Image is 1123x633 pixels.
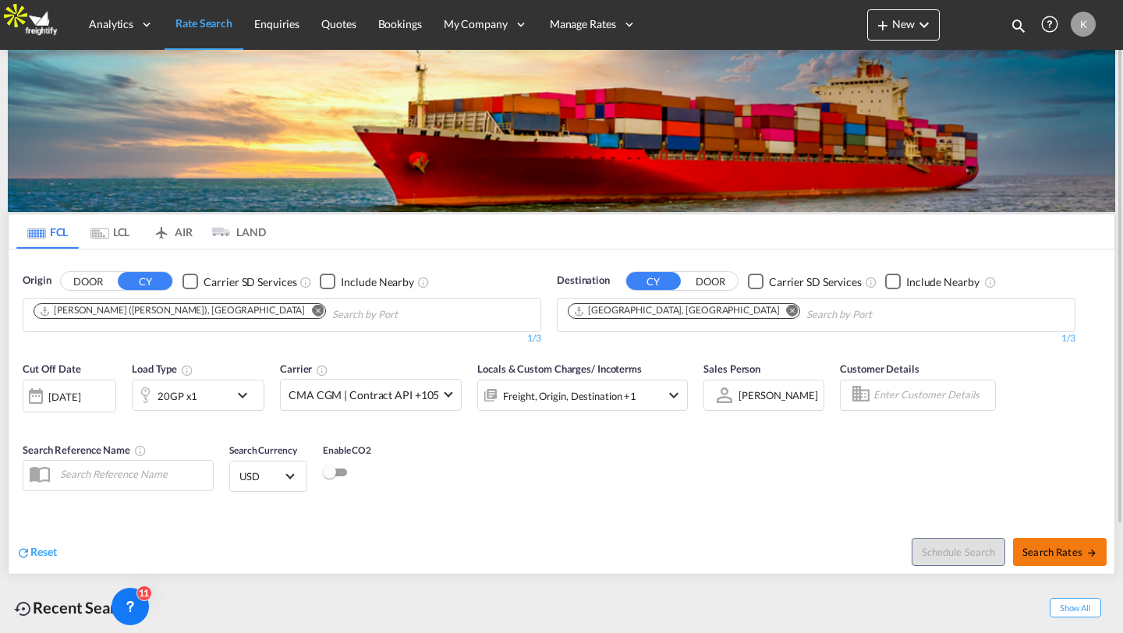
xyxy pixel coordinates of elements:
div: 20GP x1 [158,385,197,407]
div: Freight Origin Destination Factory Stuffingicon-chevron-down [477,380,688,411]
input: Enter Customer Details [873,384,990,407]
iframe: Chat [12,551,66,610]
input: Search Reference Name [52,462,213,486]
md-icon: icon-chevron-down [664,386,683,405]
span: Sales Person [703,362,760,375]
md-icon: Unchecked: Search for CY (Container Yard) services for all selected carriers.Checked : Search for... [865,276,877,288]
md-tab-item: FCL [16,214,79,249]
md-checkbox: Checkbox No Ink [182,273,296,289]
div: 1/3 [557,332,1075,345]
input: Chips input. [332,302,480,327]
div: Jawaharlal Nehru (Nhava Sheva), INNSA [39,304,305,317]
img: LCL+%26+FCL+BACKGROUND.png [8,50,1115,212]
md-checkbox: Checkbox No Ink [885,273,980,289]
md-datepicker: Select [23,410,34,431]
button: Search Ratesicon-arrow-right [1013,538,1107,566]
span: CMA CGM | Contract API +105 [289,387,439,403]
span: Enable CO2 [323,444,371,456]
div: Carrier SD Services [204,274,296,290]
span: USD [239,469,283,483]
md-tab-item: LAND [204,214,266,249]
md-checkbox: Checkbox No Ink [320,273,414,289]
md-pagination-wrapper: Use the left and right arrow keys to navigate between tabs [16,214,266,249]
span: Customer Details [840,362,919,375]
md-select: Sales Person: Kirk Aranha [737,384,820,406]
span: Cut Off Date [23,362,81,375]
button: CY [626,272,681,290]
div: Press delete to remove this chip. [39,304,308,317]
span: Search Rates [1022,546,1097,558]
span: Destination [557,273,610,288]
md-icon: icon-chevron-down [233,386,260,405]
input: Chips input. [806,302,955,327]
button: DOOR [683,273,738,291]
md-icon: Unchecked: Search for CY (Container Yard) services for all selected carriers.Checked : Search for... [299,276,312,288]
div: Press delete to remove this chip. [573,304,782,317]
button: Remove [776,304,799,320]
div: [DATE] [23,380,116,412]
div: [DATE] [48,390,80,404]
md-icon: Unchecked: Ignores neighbouring ports when fetching rates.Checked : Includes neighbouring ports w... [417,276,430,288]
md-chips-wrap: Chips container. Use arrow keys to select chips. [565,299,961,327]
span: Search Currency [229,444,297,456]
md-icon: Unchecked: Ignores neighbouring ports when fetching rates.Checked : Includes neighbouring ports w... [984,276,997,288]
md-icon: icon-information-outline [181,364,193,377]
md-select: Select Currency: $ USDUnited States Dollar [238,465,299,487]
div: OriginDOOR CY Checkbox No InkUnchecked: Search for CY (Container Yard) services for all selected ... [9,249,1114,573]
md-icon: icon-airplane [152,223,171,235]
md-icon: icon-refresh [16,546,30,560]
button: DOOR [61,273,115,291]
span: / Incoterms [591,362,642,375]
button: Remove [302,304,325,320]
button: Note: By default Schedule search will only considerorigin ports, destination ports and cut off da... [912,538,1005,566]
div: Recent Searches [8,590,154,625]
md-tab-item: AIR [141,214,204,249]
md-icon: Your search will be saved by the below given name [134,444,147,457]
div: Include Nearby [906,274,980,290]
md-chips-wrap: Chips container. Use arrow keys to select chips. [31,299,487,327]
md-icon: The selected Trucker/Carrierwill be displayed in the rate results If the rates are from another f... [316,364,328,377]
button: CY [118,272,172,290]
div: 1/3 [23,332,541,345]
md-checkbox: Checkbox No Ink [748,273,862,289]
span: Show All [1050,598,1101,617]
div: Include Nearby [341,274,414,290]
div: 20GP x1icon-chevron-down [132,380,264,411]
div: Freight Origin Destination Factory Stuffing [503,385,636,407]
div: icon-refreshReset [16,544,57,561]
span: Reset [30,545,57,558]
span: Locals & Custom Charges [477,362,642,375]
span: Search Reference Name [23,444,147,456]
span: Load Type [132,362,193,375]
div: Hamburg, DEHAM [573,304,779,317]
md-tab-item: LCL [79,214,141,249]
div: Carrier SD Services [769,274,862,290]
div: [PERSON_NAME] [739,389,818,401]
md-icon: icon-arrow-right [1086,547,1097,558]
span: Origin [23,273,51,288]
span: Carrier [280,362,328,375]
